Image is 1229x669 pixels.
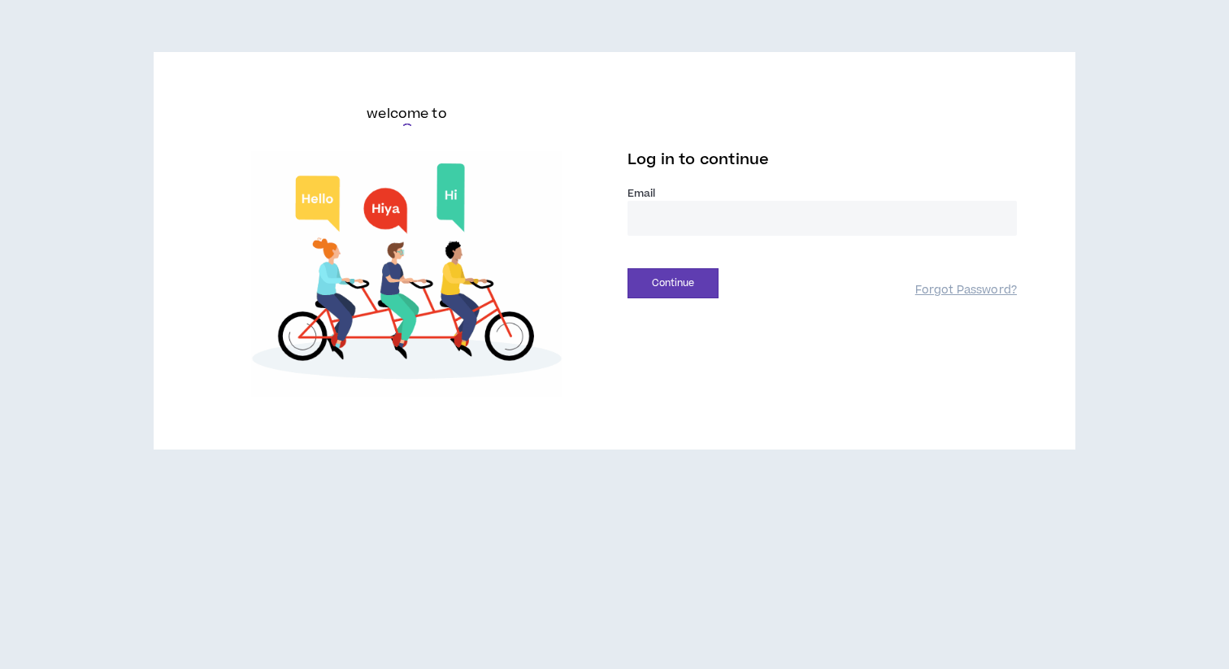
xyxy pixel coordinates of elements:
button: Continue [628,268,719,298]
h6: welcome to [367,104,447,124]
label: Email [628,186,1017,201]
img: Welcome to Wripple [212,151,601,397]
span: Log in to continue [628,150,769,170]
a: Forgot Password? [915,283,1017,298]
